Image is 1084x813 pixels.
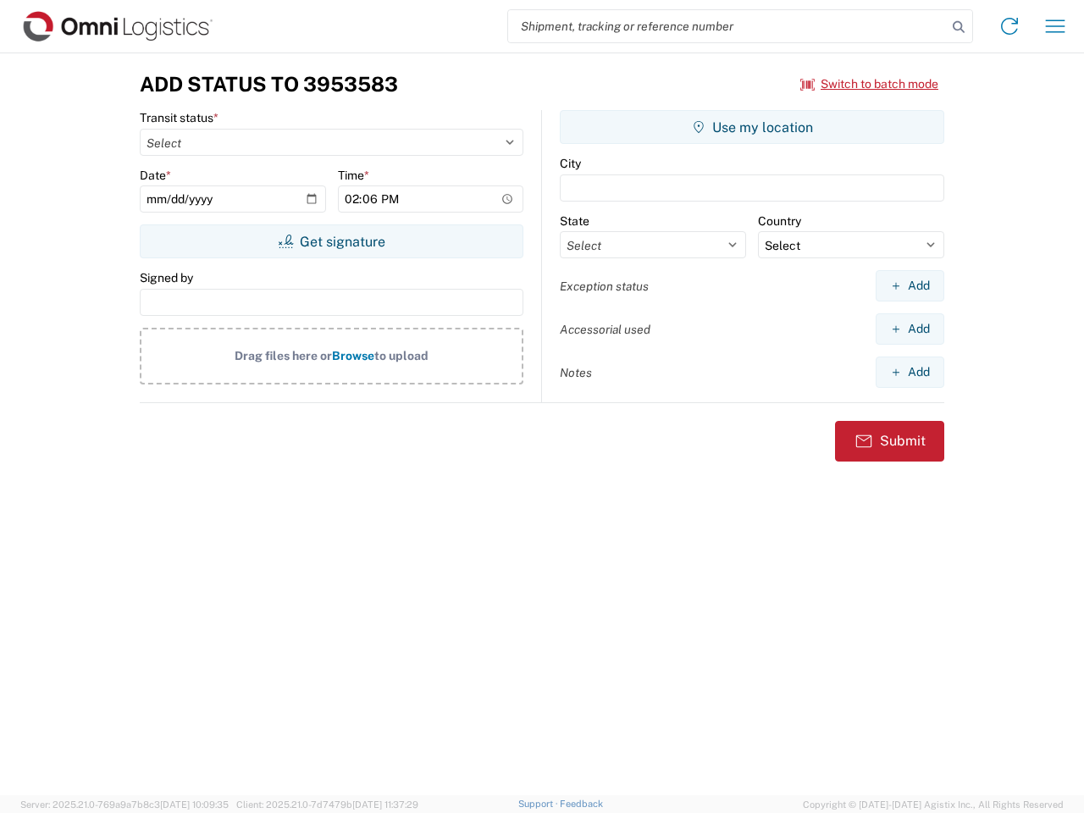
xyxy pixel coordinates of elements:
[876,270,944,301] button: Add
[803,797,1064,812] span: Copyright © [DATE]-[DATE] Agistix Inc., All Rights Reserved
[560,110,944,144] button: Use my location
[140,224,523,258] button: Get signature
[374,349,429,362] span: to upload
[560,213,589,229] label: State
[160,799,229,810] span: [DATE] 10:09:35
[876,357,944,388] button: Add
[560,156,581,171] label: City
[758,213,801,229] label: Country
[20,799,229,810] span: Server: 2025.21.0-769a9a7b8c3
[800,70,938,98] button: Switch to batch mode
[332,349,374,362] span: Browse
[560,279,649,294] label: Exception status
[560,799,603,809] a: Feedback
[140,270,193,285] label: Signed by
[876,313,944,345] button: Add
[140,72,398,97] h3: Add Status to 3953583
[338,168,369,183] label: Time
[140,110,218,125] label: Transit status
[236,799,418,810] span: Client: 2025.21.0-7d7479b
[518,799,561,809] a: Support
[560,322,650,337] label: Accessorial used
[235,349,332,362] span: Drag files here or
[140,168,171,183] label: Date
[352,799,418,810] span: [DATE] 11:37:29
[835,421,944,462] button: Submit
[508,10,947,42] input: Shipment, tracking or reference number
[560,365,592,380] label: Notes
